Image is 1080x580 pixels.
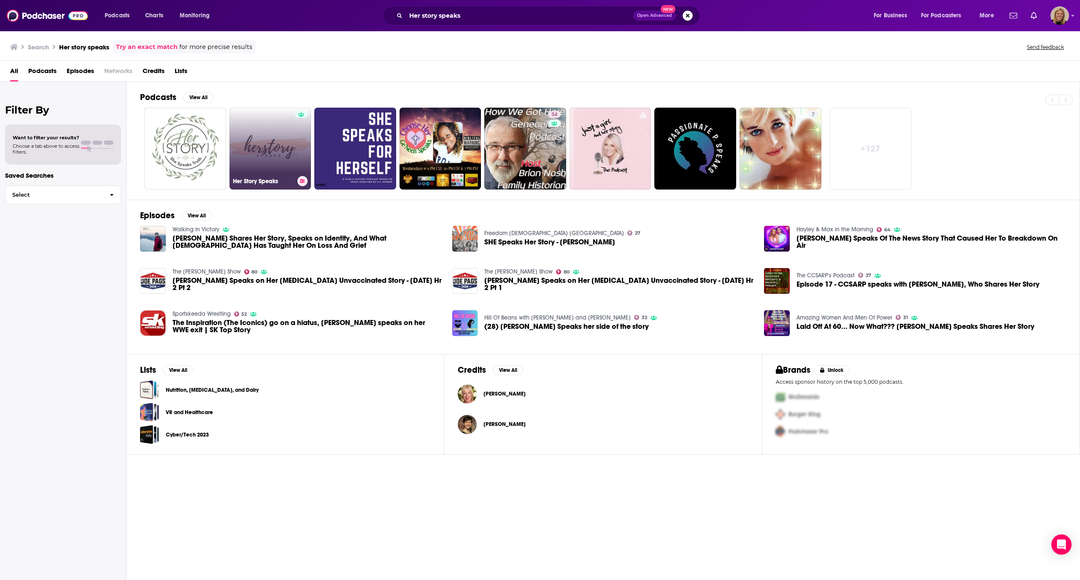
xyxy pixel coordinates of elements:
a: 32 [634,315,647,320]
span: Podchaser Pro [788,428,828,435]
a: CreditsView All [458,365,523,375]
span: Networks [104,64,132,81]
img: Third Pro Logo [772,423,788,440]
span: 27 [866,274,871,277]
a: 52 [234,312,247,317]
a: (28) Natalia Grace Speaks her side of the story [484,323,649,330]
span: Open Advanced [637,14,672,18]
h2: Credits [458,365,486,375]
button: View All [183,92,213,103]
h3: Her story speaks [59,43,109,51]
a: Hayley & Max in the Morning [796,226,873,233]
button: View All [181,211,212,221]
button: open menu [974,9,1004,22]
h2: Brands [776,365,811,375]
button: Select [5,185,121,204]
button: open menu [868,9,918,22]
a: Kirsty Salisbury [483,421,526,428]
button: open menu [99,9,140,22]
span: 64 [884,228,891,232]
a: Dr. Laura Piehl Shares Her Story, Speaks on Identity, And What God Has Taught Her On Loss And Grief [173,235,442,249]
img: Laura Osnes Speaks on Her Covid-19 Unvaccinated Story - Nov 18 Hr 2 Pt 2 [140,268,166,294]
a: Amazing Women And Men Of Power [796,314,892,321]
div: Open Intercom Messenger [1051,534,1072,555]
img: First Pro Logo [772,388,788,406]
img: Laura Osnes Speaks on Her Covid-19 Unvaccinated Story - Nov 18 Hr 2 Pt 1 [452,268,478,294]
h2: Podcasts [140,92,176,103]
button: Show profile menu [1050,6,1069,25]
a: Nutrition, Diabetes, and Dairy [140,380,159,399]
img: User Profile [1050,6,1069,25]
span: 7 [812,111,815,119]
p: Access sponsor history on the top 5,000 podcasts. [776,379,1066,385]
span: SHE Speaks Her Story - [PERSON_NAME] [484,239,615,246]
a: The Joe Pags Show [484,268,553,275]
a: 64 [877,227,891,232]
button: open menu [915,9,974,22]
a: Walking in Victory [173,226,219,233]
h2: Lists [140,365,156,375]
a: Credits [143,64,165,81]
a: 27 [627,230,640,236]
img: Rosanna Mangiarelli Speaks Of The News Story That Caused Her To Breakdown On Air [764,226,790,252]
button: View All [493,365,523,375]
a: Laura Osnes Speaks on Her Covid-19 Unvaccinated Story - Nov 18 Hr 2 Pt 2 [173,277,442,291]
span: [PERSON_NAME] Speaks on Her [MEDICAL_DATA] Unvaccinated Story - [DATE] Hr 2 Pt 1 [484,277,754,291]
button: open menu [174,9,221,22]
a: 27 [858,273,871,278]
a: The Inspiration (The Iconics) go on a hiatus, Ember Moon speaks on her WWE exit | SK Top Story [173,319,442,333]
a: SHE Speaks Her Story - Manning Callan [484,239,615,246]
span: Choose a tab above to access filters. [13,143,79,155]
span: For Podcasters [921,10,961,22]
a: Dr. Laura Piehl Shares Her Story, Speaks on Identity, And What God Has Taught Her On Loss And Grief [140,226,166,252]
span: 52 [241,312,247,316]
a: Show notifications dropdown [1006,8,1021,23]
a: Cyber/Tech 2023 [166,430,209,439]
a: Podcasts [28,64,57,81]
a: 34 [484,108,566,190]
span: [PERSON_NAME] [483,421,526,428]
img: Laid Off At 60... Now What??? Lorianne Vaughan Speaks Shares Her Story [764,310,790,336]
a: 80 [244,269,258,274]
a: Hill Of Beans with Ezra and Casey [484,314,631,321]
a: 34 [548,111,561,118]
span: Cyber/Tech 2023 [140,425,159,444]
span: The Inspiration (The Iconics) go on a hiatus, [PERSON_NAME] speaks on her WWE exit | SK Top Story [173,319,442,333]
a: The CCSARP’s Podcast [796,272,855,279]
a: EpisodesView All [140,210,212,221]
img: Marianne Leone [458,385,477,404]
span: All [10,64,18,81]
span: New [661,5,676,13]
img: The Inspiration (The Iconics) go on a hiatus, Ember Moon speaks on her WWE exit | SK Top Story [140,310,166,336]
span: VR and Healthcare [140,403,159,422]
a: 7 [740,108,821,190]
a: Laid Off At 60... Now What??? Lorianne Vaughan Speaks Shares Her Story [796,323,1034,330]
a: Episodes [67,64,94,81]
button: Marianne LeoneMarianne Leone [458,380,748,407]
span: Want to filter your results? [13,135,79,141]
p: Saved Searches [5,171,121,179]
span: for more precise results [179,42,252,52]
a: 31 [896,315,908,320]
input: Search podcasts, credits, & more... [406,9,633,22]
img: Kirsty Salisbury [458,415,477,434]
a: 80 [556,269,570,274]
a: 7 [808,111,818,118]
a: ListsView All [140,365,193,375]
a: Laura Osnes Speaks on Her Covid-19 Unvaccinated Story - Nov 18 Hr 2 Pt 1 [484,277,754,291]
h2: Episodes [140,210,175,221]
a: Freedom Church Raleigh [484,230,624,237]
img: (28) Natalia Grace Speaks her side of the story [452,310,478,336]
span: Select [5,192,103,198]
a: PodcastsView All [140,92,213,103]
span: Monitoring [180,10,210,22]
h2: Filter By [5,104,121,116]
a: The Joe Pags Show [173,268,241,275]
a: Rosanna Mangiarelli Speaks Of The News Story That Caused Her To Breakdown On Air [796,235,1066,249]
